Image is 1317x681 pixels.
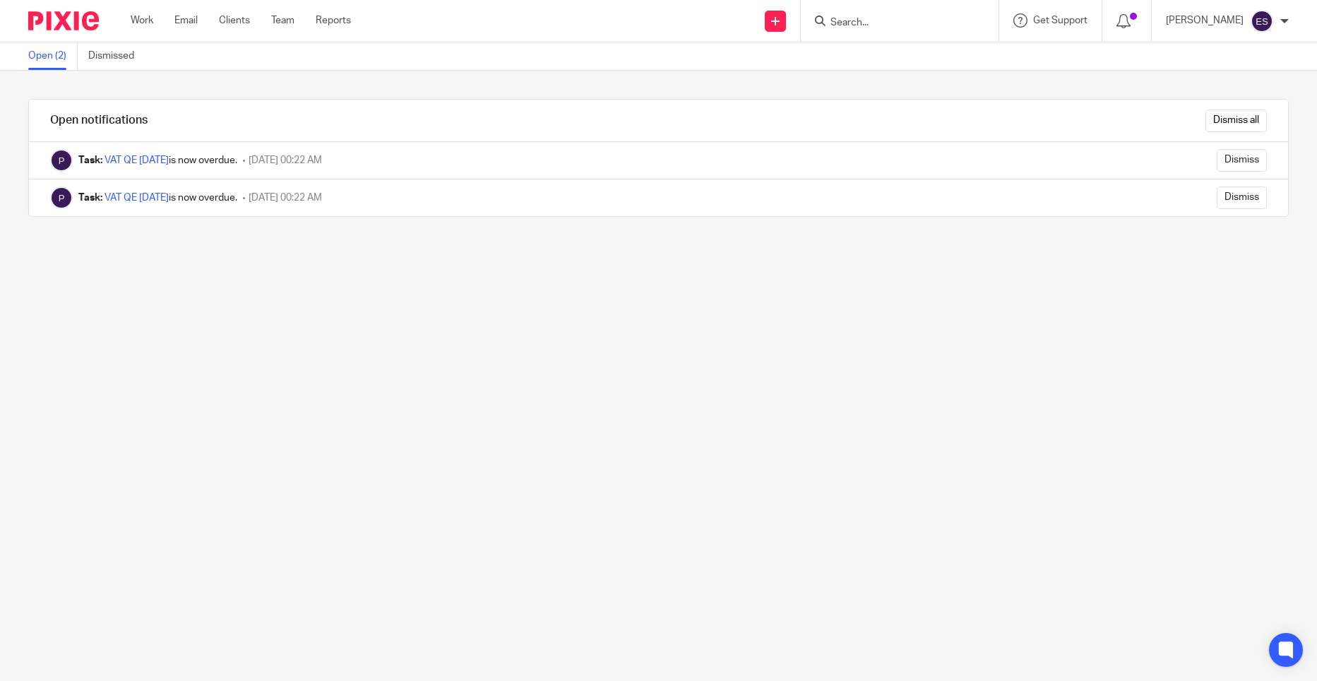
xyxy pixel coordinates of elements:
a: Email [174,13,198,28]
div: is now overdue. [78,191,237,205]
input: Dismiss [1217,149,1267,172]
img: Pixie [28,11,99,30]
a: Reports [316,13,351,28]
span: Get Support [1033,16,1087,25]
span: [DATE] 00:22 AM [249,193,322,203]
a: Open (2) [28,42,78,70]
a: Work [131,13,153,28]
a: VAT QE [DATE] [105,193,169,203]
a: Clients [219,13,250,28]
img: Pixie [50,186,73,209]
b: Task: [78,193,102,203]
a: Dismissed [88,42,145,70]
span: [DATE] 00:22 AM [249,155,322,165]
b: Task: [78,155,102,165]
h1: Open notifications [50,113,148,128]
a: VAT QE [DATE] [105,155,169,165]
input: Dismiss [1217,186,1267,209]
img: Pixie [50,149,73,172]
img: svg%3E [1251,10,1273,32]
a: Team [271,13,294,28]
input: Dismiss all [1205,109,1267,132]
input: Search [829,17,956,30]
p: [PERSON_NAME] [1166,13,1244,28]
div: is now overdue. [78,153,237,167]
